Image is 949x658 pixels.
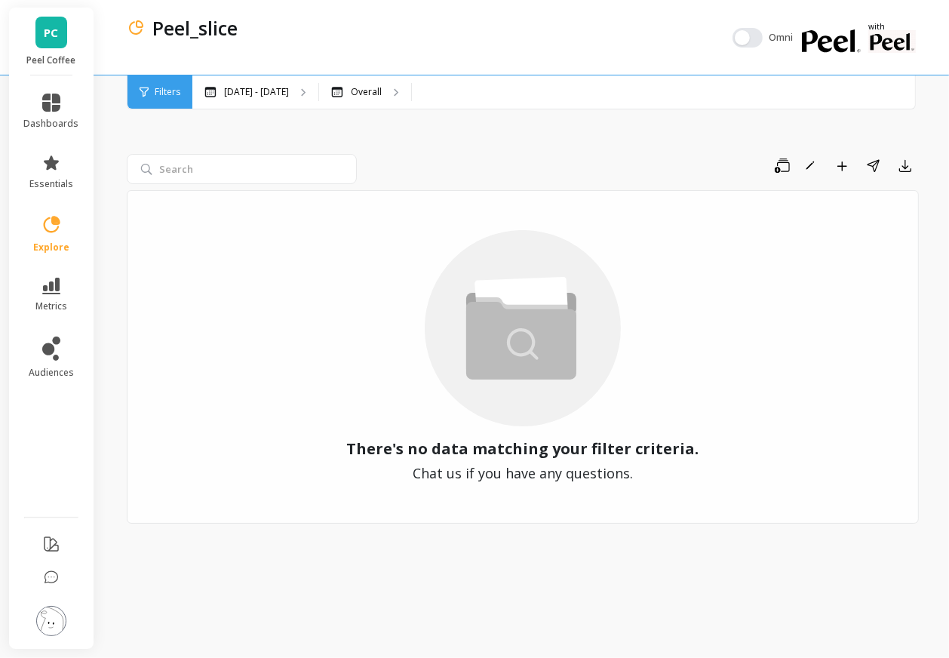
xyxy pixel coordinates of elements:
[127,154,357,184] input: Search
[33,241,69,254] span: explore
[29,178,73,190] span: essentials
[45,24,59,42] span: PC
[347,438,699,460] span: There's no data matching your filter criteria.
[868,23,916,30] p: with
[413,463,633,484] span: Chat us if you have any questions.
[36,606,66,636] img: profile picture
[127,19,145,37] img: header icon
[152,15,238,41] p: Peel_slice
[868,30,916,53] img: partner logo
[224,86,289,98] p: [DATE] - [DATE]
[29,367,74,379] span: audiences
[35,300,67,312] span: metrics
[769,30,796,45] span: Omni
[351,86,382,98] p: Overall
[155,86,180,98] span: Filters
[24,118,79,130] span: dashboards
[24,54,79,66] p: Peel Coffee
